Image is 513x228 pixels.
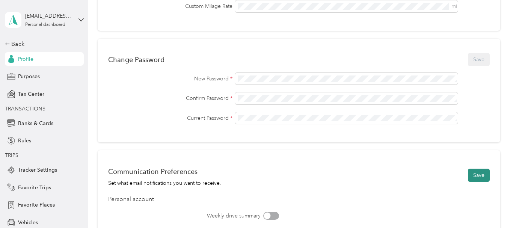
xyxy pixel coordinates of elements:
[468,169,490,182] button: Save
[108,94,233,102] label: Confirm Password
[18,166,57,174] span: Tracker Settings
[108,195,490,204] div: Personal account
[18,201,55,209] span: Favorite Places
[25,23,65,27] div: Personal dashboard
[25,12,72,20] div: [EMAIL_ADDRESS][PERSON_NAME][DOMAIN_NAME]
[18,72,40,80] span: Purposes
[18,137,31,145] span: Rules
[5,39,80,48] div: Back
[150,212,261,220] label: Weekly drive summary
[18,219,38,226] span: Vehicles
[108,75,233,83] label: New Password
[108,179,221,187] div: Set what email notifications you want to receive.
[471,186,513,228] iframe: Everlance-gr Chat Button Frame
[451,3,457,9] span: mi
[108,2,233,10] label: Custom Milage Rate
[18,90,44,98] span: Tax Center
[18,55,33,63] span: Profile
[5,106,45,112] span: TRANSACTIONS
[108,114,233,122] label: Current Password
[108,56,164,63] div: Change Password
[18,184,51,192] span: Favorite Trips
[5,152,18,159] span: TRIPS
[108,168,221,175] div: Communication Preferences
[18,119,53,127] span: Banks & Cards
